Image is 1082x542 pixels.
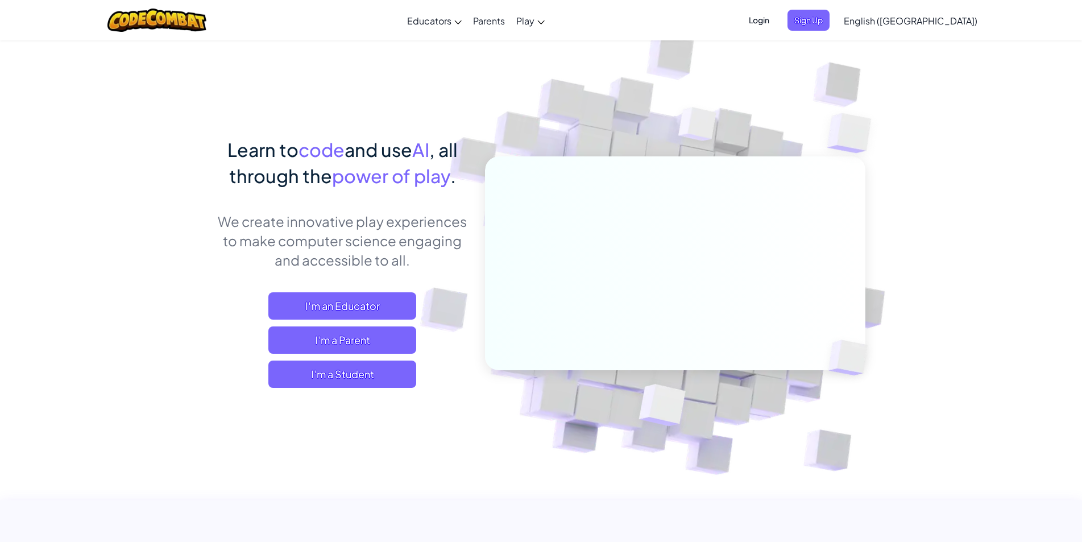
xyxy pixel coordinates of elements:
img: Overlap cubes [657,85,739,169]
span: English ([GEOGRAPHIC_DATA]) [844,15,977,27]
img: CodeCombat logo [107,9,207,32]
a: Educators [401,5,467,36]
img: Overlap cubes [809,316,894,399]
span: AI [412,138,429,161]
button: I'm a Student [268,361,416,388]
span: power of play [332,164,450,187]
span: Learn to [227,138,299,161]
button: Login [742,10,776,31]
a: Parents [467,5,511,36]
a: Play [511,5,550,36]
span: code [299,138,345,161]
p: We create innovative play experiences to make computer science engaging and accessible to all. [217,212,468,270]
span: Play [516,15,534,27]
img: Overlap cubes [611,360,712,454]
a: English ([GEOGRAPHIC_DATA]) [838,5,983,36]
span: Educators [407,15,451,27]
span: and use [345,138,412,161]
span: . [450,164,456,187]
button: Sign Up [787,10,830,31]
a: I'm an Educator [268,292,416,320]
img: Overlap cubes [805,85,903,181]
a: I'm a Parent [268,326,416,354]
